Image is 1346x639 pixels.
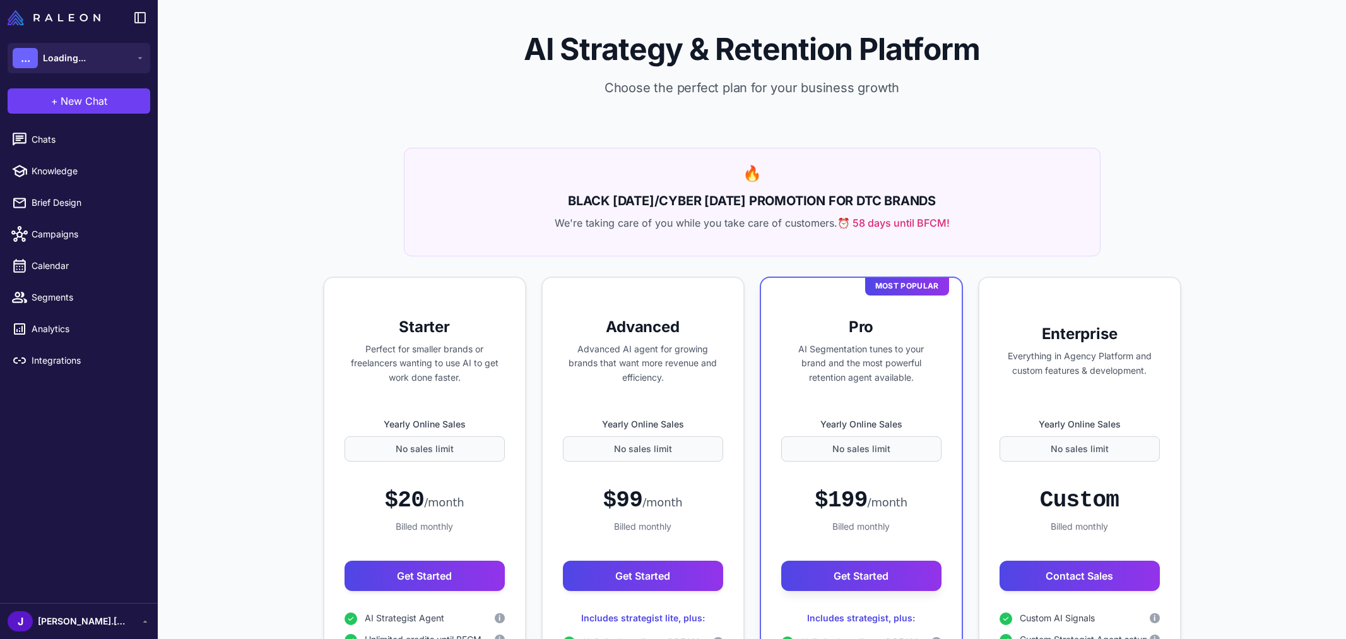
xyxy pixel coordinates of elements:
span: Segments [32,290,143,304]
span: Campaigns [32,227,143,241]
label: Yearly Online Sales [345,417,505,431]
h3: Starter [345,317,505,337]
p: We're taking care of you while you take care of customers. [420,215,1085,230]
span: Integrations [32,354,143,367]
a: Knowledge [5,158,153,184]
div: Custom [1040,486,1119,515]
span: Chats [32,133,143,146]
span: New Chat [61,93,107,109]
a: Campaigns [5,221,153,248]
p: Everything in Agency Platform and custom features & development. [1000,349,1160,378]
span: i [1154,612,1155,624]
span: /month [868,496,907,509]
span: i [499,612,500,624]
div: $199 [815,486,907,515]
span: Knowledge [32,164,143,178]
div: Includes strategist lite, plus: [563,611,723,625]
div: Billed monthly [345,520,505,534]
span: No sales limit [614,442,672,456]
span: Custom AI Signals [1020,611,1095,625]
button: Contact Sales [1000,561,1160,591]
a: Analytics [5,316,153,342]
button: Get Started [781,561,942,591]
span: Loading... [43,51,86,65]
p: Advanced AI agent for growing brands that want more revenue and efficiency. [563,342,723,385]
p: Choose the perfect plan for your business growth [178,78,1326,97]
label: Yearly Online Sales [1000,417,1160,431]
span: AI Strategist Agent [365,611,444,625]
img: Raleon Logo [8,10,100,25]
span: No sales limit [396,442,454,456]
button: ...Loading... [8,43,150,73]
span: /month [424,496,464,509]
p: Perfect for smaller brands or freelancers wanting to use AI to get work done faster. [345,342,505,385]
button: Get Started [345,561,505,591]
h3: Pro [781,317,942,337]
div: Billed monthly [563,520,723,534]
button: Get Started [563,561,723,591]
button: +New Chat [8,88,150,114]
span: ⏰ 58 days until BFCM! [837,215,950,230]
a: Integrations [5,347,153,374]
a: Segments [5,284,153,311]
label: Yearly Online Sales [781,417,942,431]
span: /month [642,496,682,509]
div: J [8,611,33,631]
div: $20 [384,486,464,515]
span: Brief Design [32,196,143,210]
label: Yearly Online Sales [563,417,723,431]
h3: Enterprise [1000,324,1160,344]
div: Includes strategist, plus: [781,611,942,625]
span: + [51,93,58,109]
span: Calendar [32,259,143,273]
span: Analytics [32,322,143,336]
a: Brief Design [5,189,153,216]
span: No sales limit [832,442,890,456]
div: Most Popular [865,277,949,296]
span: No sales limit [1051,442,1109,456]
h3: Advanced [563,317,723,337]
div: $99 [603,486,682,515]
div: Billed monthly [781,520,942,534]
h2: BLACK [DATE]/CYBER [DATE] PROMOTION FOR DTC BRANDS [420,191,1085,210]
a: Calendar [5,253,153,279]
a: Raleon Logo [8,10,105,25]
p: AI Segmentation tunes to your brand and the most powerful retention agent available. [781,342,942,385]
span: 🔥 [743,164,762,182]
a: Chats [5,126,153,153]
div: ... [13,48,38,68]
span: [PERSON_NAME].[PERSON_NAME] [38,614,126,628]
div: Billed monthly [1000,520,1160,534]
h1: AI Strategy & Retention Platform [178,30,1326,68]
